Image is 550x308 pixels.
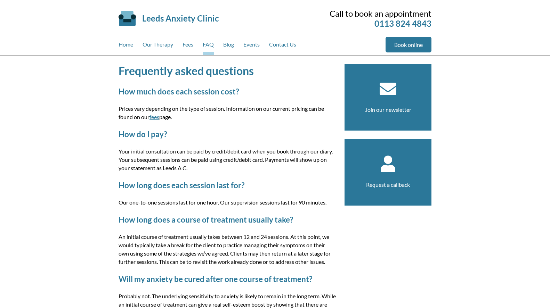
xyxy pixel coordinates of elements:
h2: Will my anxiety be cured after one course of treatment? [119,274,336,284]
a: Home [119,37,133,55]
a: Leeds Anxiety Clinic [142,13,219,23]
a: fees [149,114,159,120]
a: Contact Us [269,37,296,55]
a: Request a callback [366,181,410,188]
p: An initial course of treatment usually takes between 12 and 24 sessions. At this point, we would ... [119,233,336,266]
a: Our Therapy [143,37,173,55]
a: Events [243,37,260,55]
a: 0113 824 4843 [374,18,431,28]
a: Book online [386,37,431,52]
p: Prices vary depending on the type of session. Information on our current pricing can be found on ... [119,105,336,121]
a: Join our newsletter [365,106,411,113]
h2: How much does each session cost? [119,87,336,96]
h2: How long does a course of treatment usually take? [119,215,336,224]
a: Blog [223,37,234,55]
h1: Frequently asked questions [119,64,336,77]
p: Our one-to-one sessions last for one hour. Our supervision sessions last for 90 minutes. [119,198,336,207]
h2: How long does each session last for? [119,181,336,190]
a: FAQ [203,37,214,55]
h2: How do I pay? [119,130,336,139]
a: Fees [183,37,193,55]
p: Your initial consultation can be paid by credit/debit card when you book through our diary. Your ... [119,147,336,172]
